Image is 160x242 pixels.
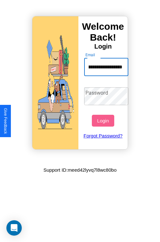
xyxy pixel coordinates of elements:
p: Support ID: meed42lyvq7l8wc80bo [44,166,116,174]
h4: Login [78,43,128,50]
div: Give Feedback [3,108,8,134]
label: Email [85,52,95,58]
button: Login [92,115,114,127]
a: Forgot Password? [81,127,125,145]
div: Open Intercom Messenger [6,220,22,236]
h3: Welcome Back! [78,21,128,43]
img: gif [32,16,78,149]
